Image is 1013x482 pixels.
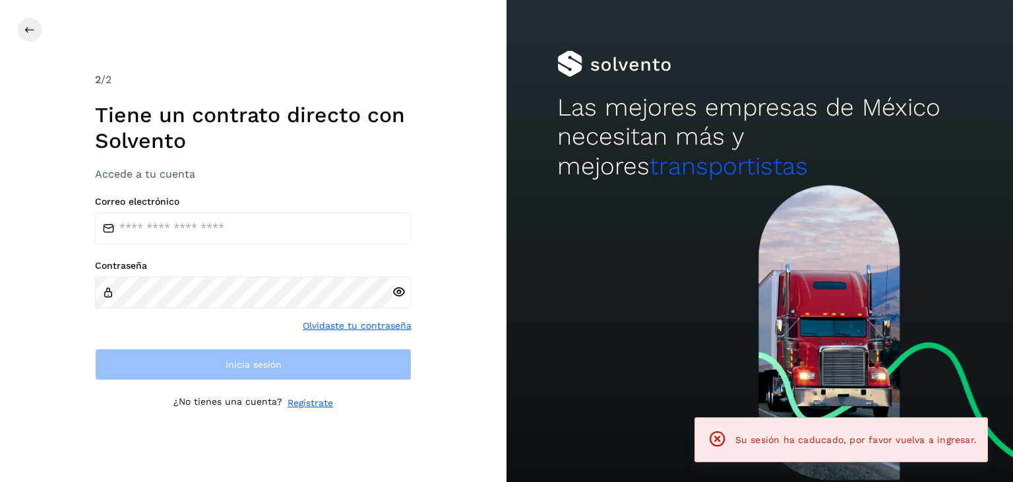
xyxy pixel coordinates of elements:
label: Contraseña [95,260,412,271]
span: 2 [95,73,101,86]
a: Olvidaste tu contraseña [303,319,412,333]
div: /2 [95,72,412,88]
span: Su sesión ha caducado, por favor vuelva a ingresar. [735,434,977,445]
h1: Tiene un contrato directo con Solvento [95,102,412,153]
p: ¿No tienes una cuenta? [173,396,282,410]
label: Correo electrónico [95,196,412,207]
span: transportistas [650,152,808,180]
span: Inicia sesión [226,360,282,369]
button: Inicia sesión [95,349,412,380]
a: Regístrate [288,396,333,410]
h2: Las mejores empresas de México necesitan más y mejores [557,93,962,181]
h3: Accede a tu cuenta [95,168,412,180]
